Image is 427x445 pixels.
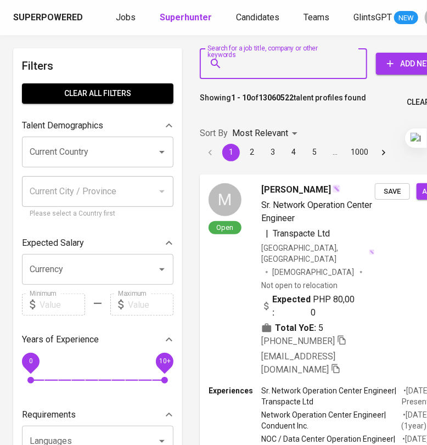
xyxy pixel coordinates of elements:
button: Clear All filters [22,83,173,104]
nav: pagination navigation [200,144,394,161]
a: GlintsGPT NEW [353,11,418,25]
p: Years of Experience [22,333,99,346]
a: Candidates [236,11,282,25]
b: Total YoE: [275,322,316,335]
a: Jobs [116,11,138,25]
p: Talent Demographics [22,119,103,132]
button: Open [154,144,170,160]
div: Most Relevant [232,123,301,144]
span: NEW [394,13,418,24]
button: Go to page 4 [285,144,302,161]
span: [PERSON_NAME] [261,183,331,196]
p: Showing of talent profiles found [200,92,366,112]
span: Teams [304,12,329,22]
img: magic_wand.svg [332,184,341,193]
span: Sr. Network Operation Center Engineer [261,200,372,223]
span: [PHONE_NUMBER] [261,336,335,346]
div: Expected Salary [22,232,173,254]
div: Years of Experience [22,329,173,351]
span: 10+ [159,358,170,365]
button: Open [154,262,170,277]
input: Value [40,294,85,316]
span: Candidates [236,12,279,22]
span: 5 [318,322,323,335]
p: Network Operation Center Engineer | Conduent Inc. [261,409,401,431]
button: Save [375,183,410,200]
button: Go to page 1000 [347,144,372,161]
span: Jobs [116,12,136,22]
div: PHP 80,000 [261,293,357,319]
span: [EMAIL_ADDRESS][DOMAIN_NAME] [261,351,335,375]
div: Superpowered [13,12,83,24]
div: … [327,147,344,157]
h6: Filters [22,57,173,75]
div: [GEOGRAPHIC_DATA], [GEOGRAPHIC_DATA] [261,243,375,264]
span: Clear All filters [31,87,165,100]
input: Value [128,294,173,316]
span: Open [212,223,238,232]
p: Sort By [200,127,228,140]
p: Experiences [209,385,261,396]
b: 13060522 [259,93,294,102]
button: page 1 [222,144,240,161]
b: Superhunter [160,12,212,22]
p: Please select a Country first [30,209,166,219]
a: Teams [304,11,332,25]
button: Go to next page [375,144,392,161]
span: GlintsGPT [353,12,392,22]
a: Superhunter [160,11,214,25]
span: Save [380,185,404,198]
p: Sr. Network Operation Center Engineer | Transpacte Ltd [261,385,402,407]
img: magic_wand.svg [369,249,375,255]
div: Talent Demographics [22,115,173,137]
p: Not open to relocation [261,280,338,291]
p: Expected Salary [22,236,84,250]
span: | [266,227,268,240]
button: Go to page 2 [243,144,261,161]
div: M [209,183,241,216]
button: Go to page 3 [264,144,282,161]
button: Go to page 5 [306,144,323,161]
span: Transpacte Ltd [273,228,330,239]
div: Requirements [22,404,173,426]
b: 1 - 10 [231,93,251,102]
b: Expected: [272,293,311,319]
span: [DEMOGRAPHIC_DATA] [272,267,356,278]
a: Superpowered [13,12,85,24]
span: 0 [29,358,32,365]
p: Most Relevant [232,127,288,140]
p: Requirements [22,408,76,421]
